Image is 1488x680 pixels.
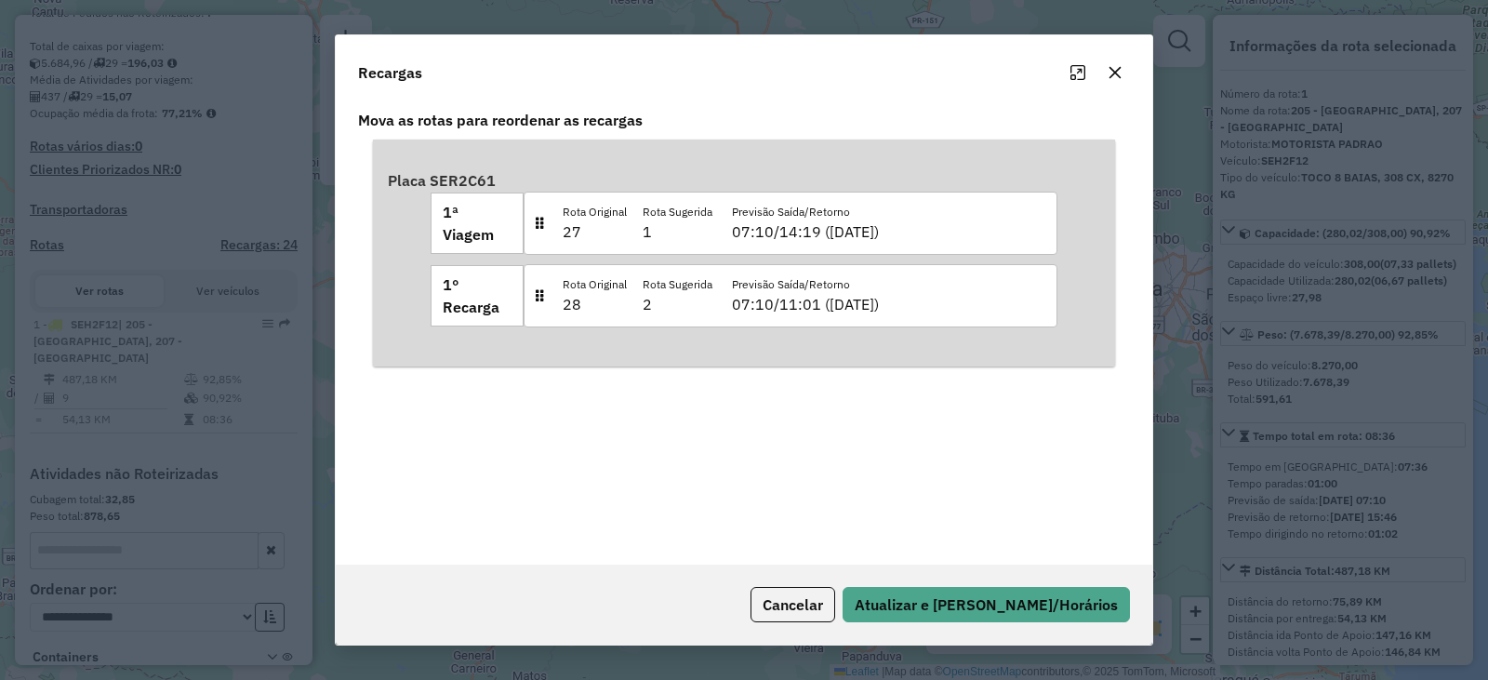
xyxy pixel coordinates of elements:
p: 27 [563,220,627,243]
p: 07:10/14:19 ([DATE]) [732,220,879,243]
button: Atualizar e [PERSON_NAME]/Horários [843,587,1130,622]
p: 1 [643,220,712,243]
p: Rota Original [563,276,627,293]
p: Rota Sugerida [643,204,712,220]
p: Rota Sugerida [643,276,712,293]
p: Previsão Saída/Retorno [732,276,879,293]
label: Mova as rotas para reordenar as recargas [358,109,744,131]
p: Rota Original [563,204,627,220]
strong: Placa SER2C61 [388,171,496,190]
p: 2 [643,293,712,315]
p: Previsão Saída/Retorno [732,204,879,220]
button: Cancelar [751,587,835,622]
button: Maximize [1063,58,1093,87]
label: 1ª Viagem [431,193,524,254]
span: Recargas [358,61,422,84]
p: 28 [563,293,627,315]
label: 1° Recarga [431,265,524,327]
p: 07:10/11:01 ([DATE]) [732,293,879,315]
